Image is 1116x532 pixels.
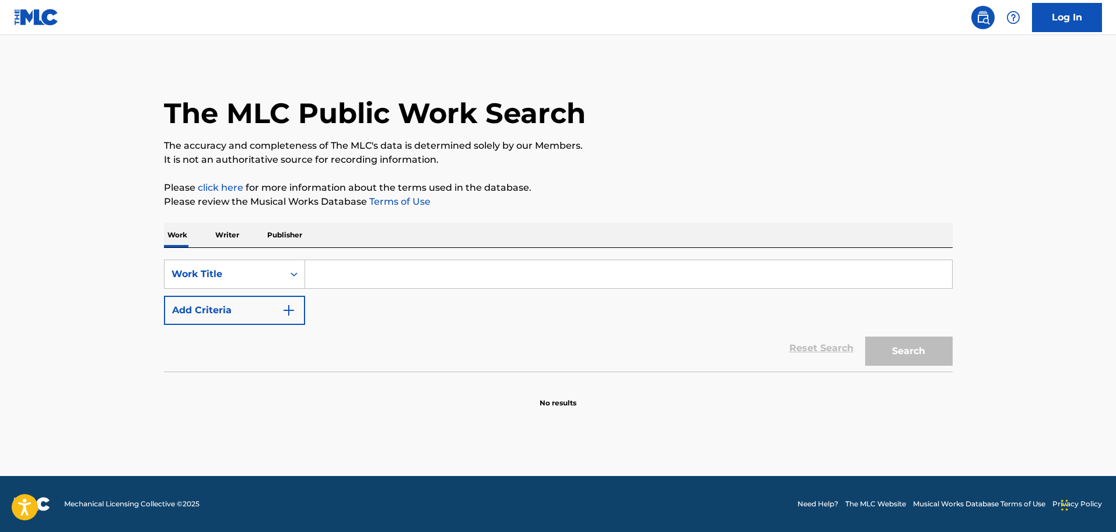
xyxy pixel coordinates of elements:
[164,153,953,167] p: It is not an authoritative source for recording information.
[164,181,953,195] p: Please for more information about the terms used in the database.
[367,196,431,207] a: Terms of Use
[540,384,576,408] p: No results
[1052,499,1102,509] a: Privacy Policy
[1032,3,1102,32] a: Log In
[971,6,995,29] a: Public Search
[164,139,953,153] p: The accuracy and completeness of The MLC's data is determined solely by our Members.
[164,223,191,247] p: Work
[164,296,305,325] button: Add Criteria
[797,499,838,509] a: Need Help?
[976,10,990,24] img: search
[1006,10,1020,24] img: help
[1002,6,1025,29] div: Help
[14,9,59,26] img: MLC Logo
[198,182,243,193] a: click here
[172,267,277,281] div: Work Title
[913,499,1045,509] a: Musical Works Database Terms of Use
[212,223,243,247] p: Writer
[1058,476,1116,532] div: Widget de chat
[282,303,296,317] img: 9d2ae6d4665cec9f34b9.svg
[164,260,953,372] form: Search Form
[1058,476,1116,532] iframe: Chat Widget
[164,96,586,131] h1: The MLC Public Work Search
[14,497,50,511] img: logo
[64,499,200,509] span: Mechanical Licensing Collective © 2025
[1061,488,1068,523] div: Arrastrar
[164,195,953,209] p: Please review the Musical Works Database
[845,499,906,509] a: The MLC Website
[264,223,306,247] p: Publisher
